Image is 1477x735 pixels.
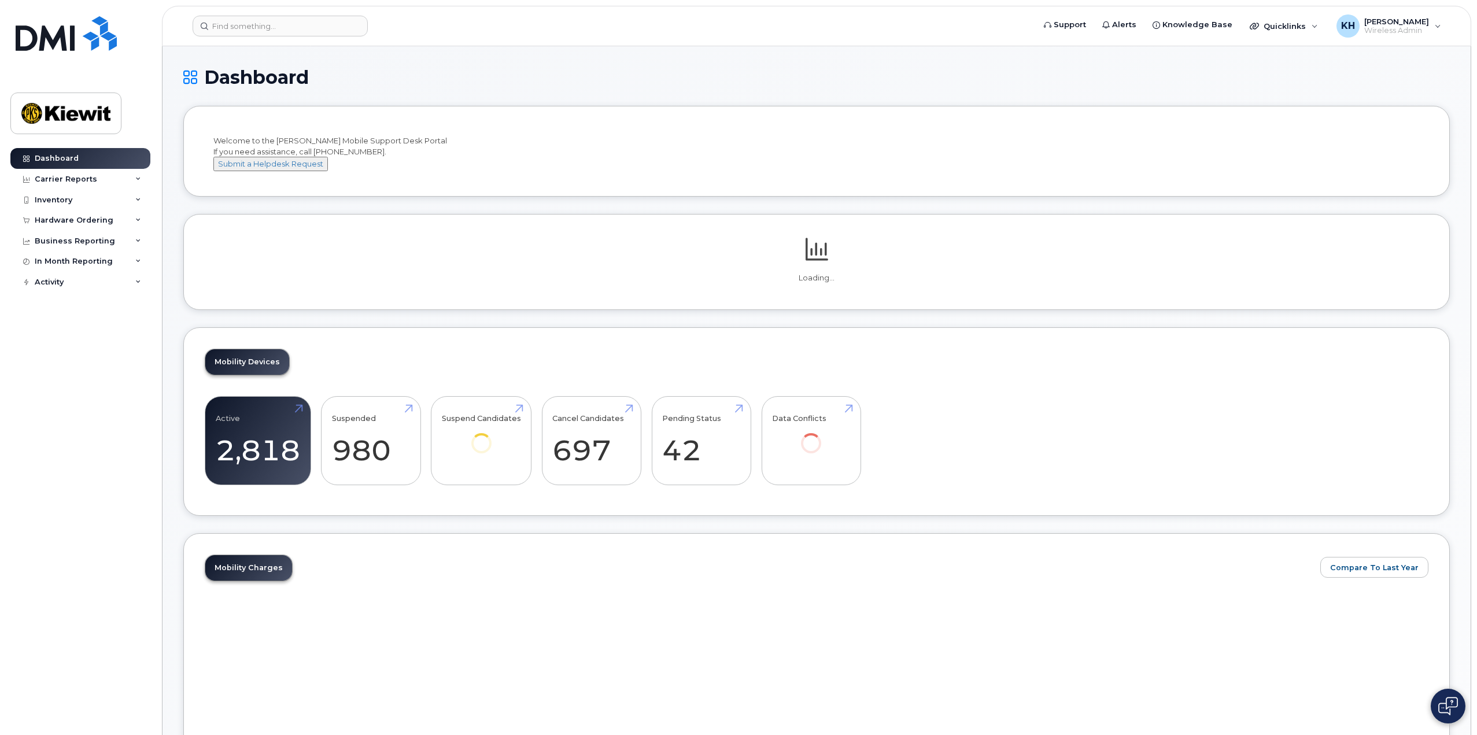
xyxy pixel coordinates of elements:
[213,135,1420,171] div: Welcome to the [PERSON_NAME] Mobile Support Desk Portal If you need assistance, call [PHONE_NUMBER].
[332,402,410,479] a: Suspended 980
[1438,697,1458,715] img: Open chat
[213,157,328,171] button: Submit a Helpdesk Request
[1330,562,1419,573] span: Compare To Last Year
[442,402,521,469] a: Suspend Candidates
[772,402,850,469] a: Data Conflicts
[552,402,630,479] a: Cancel Candidates 697
[1320,557,1428,578] button: Compare To Last Year
[205,273,1428,283] p: Loading...
[183,67,1450,87] h1: Dashboard
[205,349,289,375] a: Mobility Devices
[216,402,300,479] a: Active 2,818
[213,159,328,168] a: Submit a Helpdesk Request
[662,402,740,479] a: Pending Status 42
[205,555,292,581] a: Mobility Charges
